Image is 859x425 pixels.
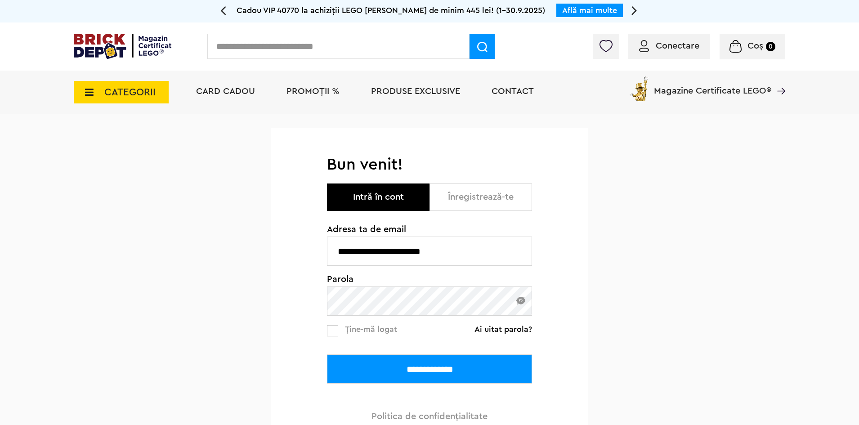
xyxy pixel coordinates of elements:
[562,6,617,14] a: Află mai multe
[639,41,699,50] a: Conectare
[766,42,775,51] small: 0
[747,41,763,50] span: Coș
[429,183,532,211] button: Înregistrează-te
[656,41,699,50] span: Conectare
[371,87,460,96] a: Produse exclusive
[327,155,532,174] h1: Bun venit!
[474,325,532,334] a: Ai uitat parola?
[327,275,532,284] span: Parola
[654,75,771,95] span: Magazine Certificate LEGO®
[492,87,534,96] a: Contact
[771,75,785,84] a: Magazine Certificate LEGO®
[286,87,340,96] a: PROMOȚII %
[237,6,545,14] span: Cadou VIP 40770 la achiziții LEGO [PERSON_NAME] de minim 445 lei! (1-30.9.2025)
[196,87,255,96] a: Card Cadou
[371,412,488,421] a: Politica de confidenţialitate
[327,183,429,211] button: Intră în cont
[345,325,397,333] span: Ține-mă logat
[327,225,532,234] span: Adresa ta de email
[104,87,156,97] span: CATEGORII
